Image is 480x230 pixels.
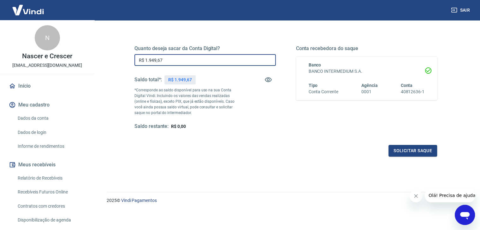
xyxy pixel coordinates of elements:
h6: Conta Corrente [309,89,338,95]
button: Meus recebíveis [8,158,87,172]
a: Relatório de Recebíveis [15,172,87,185]
div: N [35,25,60,50]
iframe: Mensagem da empresa [425,188,475,202]
h5: Saldo restante: [134,123,169,130]
span: Agência [361,83,378,88]
a: Recebíveis Futuros Online [15,186,87,198]
a: Dados da conta [15,112,87,125]
button: Sair [450,4,472,16]
p: 2025 © [107,197,465,204]
a: Início [8,79,87,93]
h6: 0001 [361,89,378,95]
h5: Quanto deseja sacar da Conta Digital? [134,45,276,52]
p: *Corresponde ao saldo disponível para uso na sua Conta Digital Vindi. Incluindo os valores das ve... [134,87,240,116]
span: Olá! Precisa de ajuda? [4,4,53,9]
h6: BANCO INTERMEDIUM S.A. [309,68,425,75]
h5: Conta recebedora do saque [296,45,437,52]
a: Contratos com credores [15,200,87,213]
span: Banco [309,62,321,67]
p: R$ 1.949,67 [168,77,192,83]
button: Solicitar saque [388,145,437,157]
h6: 40812636-1 [400,89,424,95]
a: Vindi Pagamentos [121,198,157,203]
p: [EMAIL_ADDRESS][DOMAIN_NAME] [12,62,82,69]
p: Nascer e Crescer [22,53,72,60]
iframe: Fechar mensagem [410,190,422,202]
span: Tipo [309,83,318,88]
span: Conta [400,83,412,88]
a: Dados de login [15,126,87,139]
h5: Saldo total*: [134,77,162,83]
iframe: Botão para abrir a janela de mensagens [455,205,475,225]
img: Vindi [8,0,49,20]
a: Informe de rendimentos [15,140,87,153]
span: R$ 0,00 [171,124,186,129]
a: Disponibilização de agenda [15,214,87,227]
button: Meu cadastro [8,98,87,112]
